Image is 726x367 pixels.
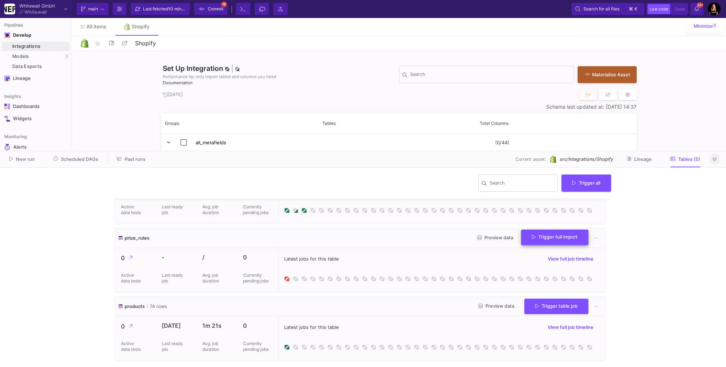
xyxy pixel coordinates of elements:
span: Tables [322,121,336,126]
button: Scheduled DAGs [45,154,107,165]
a: Navigation iconLineage [2,73,70,84]
button: Last fetched10 minutes ago [131,3,190,15]
a: Navigation iconDashboards [2,101,70,112]
span: Low code [650,6,668,12]
button: Search for all files⌘k [572,3,644,15]
img: icon [118,235,123,241]
span: Preview data [479,303,514,309]
button: Preview data [473,301,520,312]
p: Active data tests [121,204,143,216]
p: 0 [243,254,272,261]
span: Latest jobs for this table [284,324,339,331]
span: Commit [208,4,223,14]
img: YZ4Yr8zUCx6JYM5gIgaTIQYeTXdcwQjnYC8iZtTV.png [4,4,15,14]
span: Groups [165,121,179,126]
p: Active data tests [121,341,143,352]
div: Shopify [131,24,150,30]
a: Documentation [163,80,193,85]
span: 99+ [697,2,703,8]
button: main [77,3,108,15]
p: 0 [121,254,150,263]
button: [DATE] [161,89,184,100]
p: / [202,254,232,261]
img: Tab icon [124,23,130,30]
button: Materialize Asset [578,66,637,83]
p: - [162,254,191,261]
button: View full job timeline [542,254,599,264]
p: Currently pending jobs [243,272,272,284]
div: Lineage [13,76,60,81]
span: Total Columns [480,121,508,126]
span: Trigger full import [532,234,578,240]
span: ⌘ [629,5,633,13]
div: Alerts [13,144,60,150]
span: 10 minutes ago [168,6,199,12]
p: Last ready job [162,341,183,352]
span: k [635,5,637,13]
img: Navigation icon [4,144,10,150]
a: Navigation iconAlerts [2,141,70,153]
button: Past runs [108,154,154,165]
span: src/Integrations/Shopify [560,156,613,163]
span: | [231,64,233,73]
span: All items [86,24,107,30]
p: [DATE] [162,322,191,329]
span: Past runs [125,157,145,162]
span: 74 rows [147,303,167,310]
span: [DATE] [163,92,183,97]
button: Trigger table job [524,299,588,314]
input: Search for Tables, Columns, etc. [410,73,570,79]
div: Integrations [12,44,68,49]
a: Navigation iconWidgets [2,113,70,124]
span: Performance tip: only import tables and columns you need [163,74,276,80]
mat-icon: star_border [93,39,102,48]
button: New run [1,154,44,165]
img: Navigation icon [4,116,10,122]
div: Widgets [13,116,60,122]
div: Dashboards [13,104,60,109]
span: Preview data [478,235,513,240]
p: Active data tests [121,272,143,284]
a: Data Exports [2,62,70,71]
span: Current asset: [515,156,546,163]
div: Data Exports [12,64,68,69]
span: New run [16,157,35,162]
p: 0 [243,322,272,329]
div: Whitewall [24,10,46,14]
button: Lineage [618,154,660,165]
a: Integrations [2,42,70,51]
p: 0 [121,322,150,331]
p: Currently pending jobs [243,341,272,352]
span: Scheduled DAGs [61,157,98,162]
button: Trigger all [561,175,611,192]
img: Logo [81,39,89,48]
div: Set Up Integration [161,63,399,86]
span: Latest jobs for this table [284,255,339,262]
p: Last ready job [162,204,183,216]
button: Code [673,4,687,14]
span: all_metafields [196,134,314,151]
span: main [88,4,98,14]
span: Tables (5) [678,157,700,162]
span: Lineage [634,157,652,162]
span: products [125,303,145,310]
button: View full job timeline [542,322,599,333]
button: Trigger full import [521,230,588,245]
img: AEdFTp7nZ4ztCxOc0F1fLoDjitdy4H6fYVyDqrX6RgwgmA=s96-c [708,3,721,15]
div: Schema last updated at: [DATE] 14:37 [161,104,637,110]
p: Avg. job duration [202,341,224,352]
p: Avg. job duration [202,204,224,216]
p: Currently pending jobs [243,204,272,216]
img: Shopify [549,155,557,163]
span: Trigger table job [535,303,578,309]
p: Last ready job [162,272,183,284]
img: icon [118,303,123,310]
p: 1m 21s [202,322,232,329]
span: price_rules [125,235,149,241]
div: Whitewall GmbH [19,4,55,8]
img: Navigation icon [4,104,10,109]
div: Develop [13,32,24,38]
button: 99+ [690,3,703,15]
img: Navigation icon [4,76,10,81]
y42-import-column-renderer: (0/44) [495,140,509,145]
